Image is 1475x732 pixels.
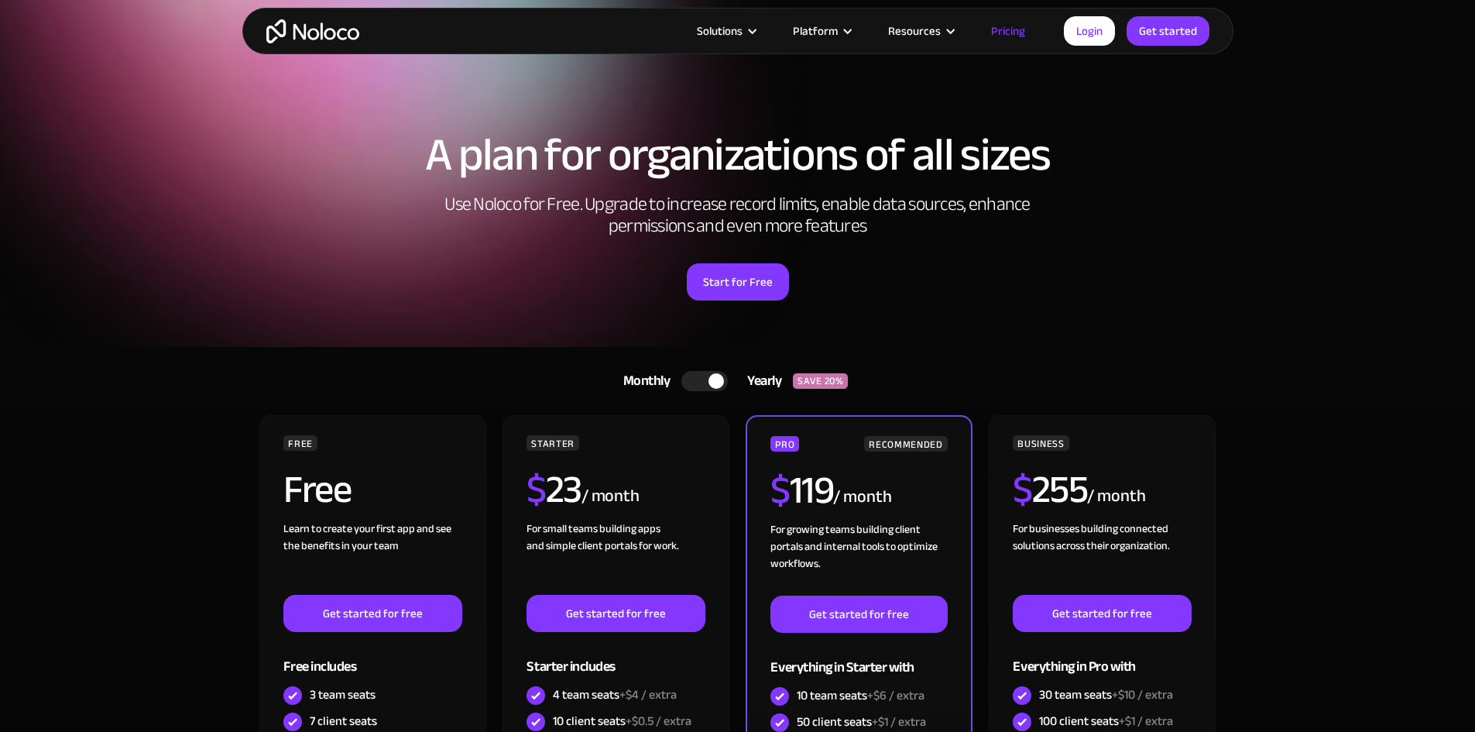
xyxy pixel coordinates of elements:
[1039,686,1173,703] div: 30 team seats
[283,595,461,632] a: Get started for free
[553,713,691,730] div: 10 client seats
[770,633,947,683] div: Everything in Starter with
[527,632,705,682] div: Starter includes
[258,132,1218,178] h1: A plan for organizations of all sizes
[527,595,705,632] a: Get started for free
[527,453,546,526] span: $
[770,454,790,527] span: $
[864,436,947,452] div: RECOMMENDED
[728,369,793,393] div: Yearly
[527,435,578,451] div: STARTER
[677,21,774,41] div: Solutions
[310,686,376,703] div: 3 team seats
[888,21,941,41] div: Resources
[527,521,705,595] div: For small teams building apps and simple client portals for work. ‍
[697,21,743,41] div: Solutions
[770,521,947,596] div: For growing teams building client portals and internal tools to optimize workflows.
[774,21,869,41] div: Platform
[283,470,351,509] h2: Free
[266,19,359,43] a: home
[604,369,682,393] div: Monthly
[1013,470,1087,509] h2: 255
[797,713,926,730] div: 50 client seats
[770,436,799,452] div: PRO
[310,713,377,730] div: 7 client seats
[1064,16,1115,46] a: Login
[1013,632,1191,682] div: Everything in Pro with
[283,632,461,682] div: Free includes
[581,484,640,509] div: / month
[619,683,677,706] span: +$4 / extra
[527,470,581,509] h2: 23
[867,684,924,707] span: +$6 / extra
[1112,683,1173,706] span: +$10 / extra
[283,521,461,595] div: Learn to create your first app and see the benefits in your team ‍
[1087,484,1145,509] div: / month
[1013,435,1069,451] div: BUSINESS
[1013,595,1191,632] a: Get started for free
[283,435,317,451] div: FREE
[1127,16,1209,46] a: Get started
[687,263,789,301] a: Start for Free
[428,194,1048,237] h2: Use Noloco for Free. Upgrade to increase record limits, enable data sources, enhance permissions ...
[797,687,924,704] div: 10 team seats
[770,471,833,510] h2: 119
[1013,521,1191,595] div: For businesses building connected solutions across their organization. ‍
[553,686,677,703] div: 4 team seats
[833,485,891,510] div: / month
[1039,713,1173,730] div: 100 client seats
[972,21,1045,41] a: Pricing
[770,596,947,633] a: Get started for free
[793,21,838,41] div: Platform
[869,21,972,41] div: Resources
[1013,453,1032,526] span: $
[793,373,848,389] div: SAVE 20%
